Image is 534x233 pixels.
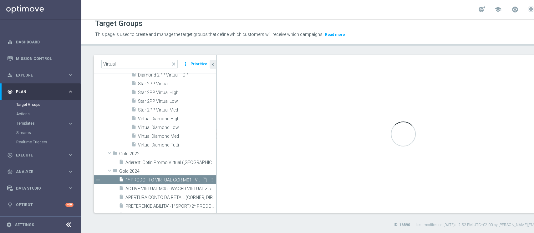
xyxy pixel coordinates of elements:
[95,32,323,37] span: This page is used to create and manage the target groups that define which customers will receive...
[119,159,124,166] i: insert_drive_file
[394,222,410,228] label: ID: 16890
[138,125,216,130] span: Virtual Diamond Low
[7,34,74,50] div: Dashboard
[138,134,216,139] span: Virtual Diamond Med
[125,160,216,165] span: Aderenti Optin Promo Virtual (riga 879)
[131,133,136,140] i: insert_drive_file
[182,60,189,68] i: more_vert
[7,186,68,191] div: Data Studio
[16,90,68,94] span: Plan
[125,177,202,183] span: 1^ PRODOTTO VIRTUAL GGR M01 - VARIAZIONE GGR VIRTUAL M01 RISPETTO A GGR VIRTUAL M12 NEGATIVA - CL...
[7,56,74,61] button: Mission Control
[6,222,12,228] i: settings
[324,31,346,38] button: Read more
[16,73,68,77] span: Explore
[7,152,13,158] i: play_circle_outline
[210,62,216,67] i: chevron_left
[68,185,74,191] i: keyboard_arrow_right
[16,102,65,107] a: Target Groups
[138,107,216,113] span: Star 2PP Virtual Med
[171,62,176,67] span: close
[7,202,13,208] i: lightbulb
[210,60,216,69] button: chevron_left
[17,121,68,125] div: Templates
[210,177,215,182] i: more_vert
[7,50,74,67] div: Mission Control
[125,212,216,218] span: PREFERENCE SPORT/MULTI (1^ PRODOTTO SPORT GGR M01 ) - GGR SPORT M01 &gt; 0 - STABLE - ATTIVI VIRT...
[68,169,74,175] i: keyboard_arrow_right
[7,39,13,45] i: equalizer
[138,81,216,87] span: Star 2PP Virtual
[7,196,74,213] div: Optibot
[7,202,74,207] button: lightbulb Optibot +10
[113,168,118,175] i: folder
[95,19,143,28] h1: Target Groups
[119,169,216,174] span: Gold 2024
[16,112,65,116] a: Actions
[16,109,81,119] div: Actions
[16,170,68,174] span: Analyze
[16,186,68,190] span: Data Studio
[7,72,68,78] div: Explore
[119,151,216,156] span: Gold 2022
[138,90,216,95] span: Star 2PP Virtual High
[119,212,124,219] i: insert_drive_file
[16,130,65,135] a: Streams
[7,169,74,174] button: track_changes Analyze keyboard_arrow_right
[131,124,136,131] i: insert_drive_file
[16,121,74,126] button: Templates keyboard_arrow_right
[16,196,65,213] a: Optibot
[190,60,208,68] button: Prioritize
[16,100,81,109] div: Target Groups
[131,98,136,105] i: insert_drive_file
[138,116,216,121] span: Virtual Diamond High
[65,203,74,207] div: +10
[17,121,61,125] span: Templates
[119,203,124,210] i: insert_drive_file
[7,152,68,158] div: Execute
[131,142,136,149] i: insert_drive_file
[125,204,216,209] span: PREFERENCE ABILITA&#x27; -1^SPORT/2^ PRODOTTO VIRTUAL GGR M05(GGR VIRTUAL M5&gt;10&#x20AC;) &#x2B...
[16,128,81,137] div: Streams
[101,60,178,68] input: Quick find group or folder
[131,89,136,97] i: insert_drive_file
[7,153,74,158] button: play_circle_outline Execute keyboard_arrow_right
[119,186,124,193] i: insert_drive_file
[16,137,81,147] div: Realtime Triggers
[7,40,74,45] button: equalizer Dashboard
[131,81,136,88] i: insert_drive_file
[138,142,216,148] span: Virtual Diamond Tutti
[7,72,13,78] i: person_search
[7,169,68,175] div: Analyze
[7,186,74,191] button: Data Studio keyboard_arrow_right
[16,153,68,157] span: Execute
[495,6,501,13] span: school
[15,223,34,227] a: Settings
[7,73,74,78] button: person_search Explore keyboard_arrow_right
[131,107,136,114] i: insert_drive_file
[202,177,207,182] i: Duplicate Target group
[7,89,13,95] i: gps_fixed
[7,89,74,94] button: gps_fixed Plan keyboard_arrow_right
[119,177,124,184] i: insert_drive_file
[16,119,81,128] div: Templates
[7,89,68,95] div: Plan
[131,116,136,123] i: insert_drive_file
[16,34,74,50] a: Dashboard
[7,169,13,175] i: track_changes
[125,195,216,200] span: APERTURA CONTO DA RETAIL (CORNER, DIRETTE, PARTNER,SALA VLT) MAI GIOCANTI VIRTUAL M04 15.05
[125,186,216,191] span: ACTIVE VIRTUAL M05 - WAGER VIRTUAL &gt; 500&#x20AC; - INATTIVI VIRTUAL M06 18.06
[68,72,74,78] i: keyboard_arrow_right
[68,121,74,126] i: keyboard_arrow_right
[131,72,136,79] i: insert_drive_file
[138,72,216,78] span: Diamond 2PP Virtual TOP
[113,151,118,158] i: folder
[16,50,74,67] a: Mission Control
